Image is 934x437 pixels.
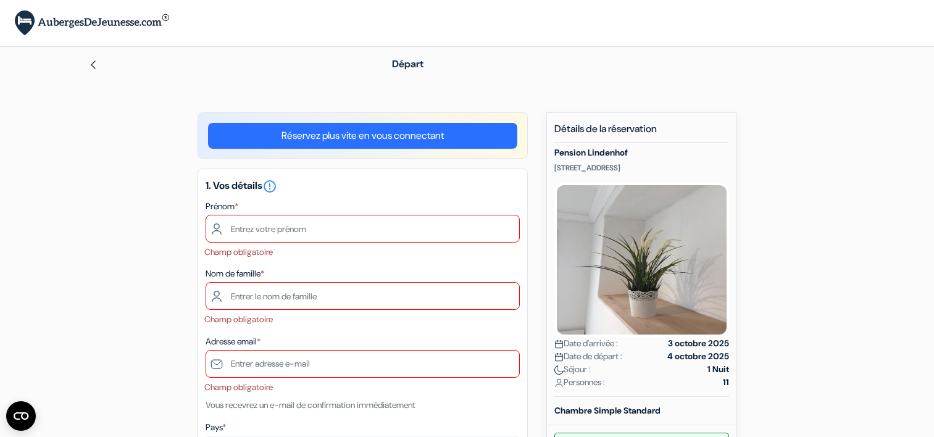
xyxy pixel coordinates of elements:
strong: 1 Nuit [707,363,729,376]
img: moon.svg [554,365,564,375]
img: calendar.svg [554,339,564,349]
h5: Détails de la réservation [554,123,729,143]
li: Champ obligatoire [204,246,520,259]
label: Pays [206,421,226,434]
input: Entrer le nom de famille [206,282,520,310]
span: Départ [392,57,423,70]
img: user_icon.svg [554,378,564,388]
h5: Pension Lindenhof [554,148,729,158]
li: Champ obligatoire [204,381,520,394]
input: Entrer adresse e-mail [206,350,520,378]
strong: 4 octobre 2025 [667,350,729,363]
strong: 11 [723,376,729,389]
label: Adresse email [206,335,261,348]
input: Entrez votre prénom [206,215,520,243]
span: Date d'arrivée : [554,337,618,350]
li: Champ obligatoire [204,314,520,326]
strong: 3 octobre 2025 [668,337,729,350]
label: Nom de famille [206,267,264,280]
button: Ouvrir le widget CMP [6,401,36,431]
small: Vous recevrez un e-mail de confirmation immédiatement [206,399,415,410]
span: Date de départ : [554,350,622,363]
i: error_outline [262,179,277,194]
span: Séjour : [554,363,591,376]
b: Chambre Simple Standard [554,405,661,416]
span: Personnes : [554,376,605,389]
label: Prénom [206,200,238,213]
a: error_outline [262,179,277,192]
p: [STREET_ADDRESS] [554,163,729,173]
img: calendar.svg [554,352,564,362]
img: AubergesDeJeunesse.com [15,10,169,36]
img: left_arrow.svg [88,60,98,70]
h5: 1. Vos détails [206,179,520,194]
a: Réservez plus vite en vous connectant [208,123,517,149]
